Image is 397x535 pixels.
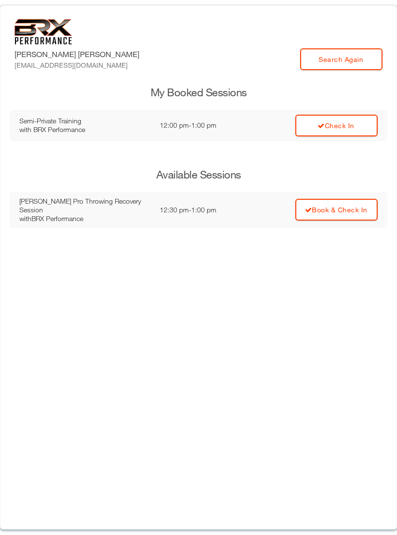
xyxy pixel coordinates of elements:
[19,117,150,125] div: Semi-Private Training
[155,110,249,141] td: 12:00 pm - 1:00 pm
[300,48,382,70] a: Search Again
[295,199,378,221] a: Book & Check In
[10,167,387,182] h3: Available Sessions
[10,85,387,100] h3: My Booked Sessions
[19,197,150,214] div: [PERSON_NAME] Pro Throwing Recovery Session
[155,192,249,228] td: 12:30 pm - 1:00 pm
[19,125,150,134] div: with BRX Performance
[19,214,150,223] div: with BRX Performance
[15,48,139,70] label: [PERSON_NAME] [PERSON_NAME]
[295,115,378,136] a: Check In
[15,60,139,70] div: [EMAIL_ADDRESS][DOMAIN_NAME]
[15,19,72,45] img: 6f7da32581c89ca25d665dc3aae533e4f14fe3ef_original.svg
